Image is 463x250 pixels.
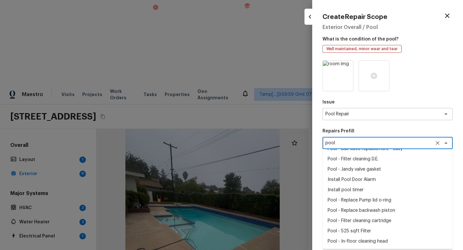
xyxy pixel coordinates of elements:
[441,138,450,147] button: Close
[322,216,453,226] li: Pool - Filter cleaning cartridge
[322,128,453,134] p: Repairs Prefill
[325,140,432,146] textarea: pool
[322,226,453,236] li: Pool - 525 sqft Filter
[322,164,453,174] li: Pool - Jandy valve gasket
[322,24,453,31] h5: Exterior Overall / Pool
[322,195,453,205] li: Pool - Replace Pump lid o-ring
[322,33,453,42] p: What is the condition of the pool?
[325,111,432,117] textarea: Pool Repair
[322,99,453,105] p: Issue
[323,61,353,91] img: room img
[324,46,400,52] span: Well maintained, minor wear and tear
[322,154,453,164] li: Pool - Filter cleaning D.E.
[322,185,453,195] li: Install pool timer
[322,13,387,21] h4: Create Repair Scope
[322,236,453,246] li: Pool - In-floor cleaning head
[322,174,453,185] li: Install Pool Door Alarm
[441,110,450,119] button: Open
[433,138,442,147] button: Clear
[322,205,453,216] li: Pool - Replace backwash piston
